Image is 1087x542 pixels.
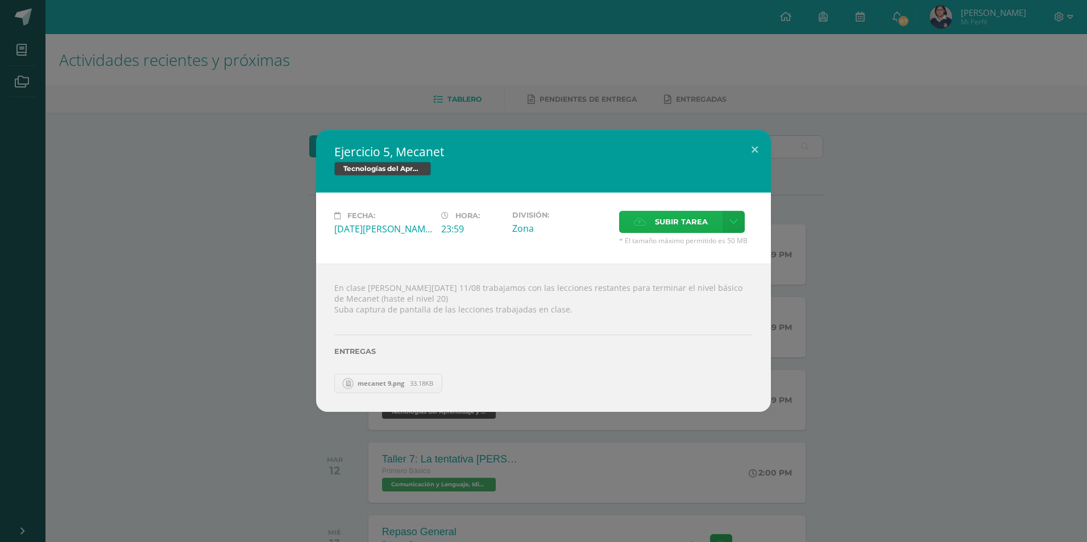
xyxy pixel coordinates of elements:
span: * El tamaño máximo permitido es 50 MB [619,236,753,245]
h2: Ejercicio 5, Mecanet [334,144,753,160]
span: Subir tarea [655,211,708,232]
span: Tecnologías del Aprendizaje y la Comunicación [334,162,431,176]
a: mecanet 9.png [334,374,442,393]
span: Hora: [455,211,480,220]
button: Close (Esc) [739,130,771,169]
label: División: [512,211,610,219]
div: Zona [512,222,610,235]
span: mecanet 9.png [352,379,410,387]
span: 33.18KB [410,379,433,387]
div: 23:59 [441,223,503,235]
div: [DATE][PERSON_NAME] [334,223,432,235]
span: Fecha: [347,211,375,220]
label: Entregas [334,347,753,356]
div: En clase [PERSON_NAME][DATE] 11/08 trabajamos con las lecciones restantes para terminar el nivel ... [316,264,771,411]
